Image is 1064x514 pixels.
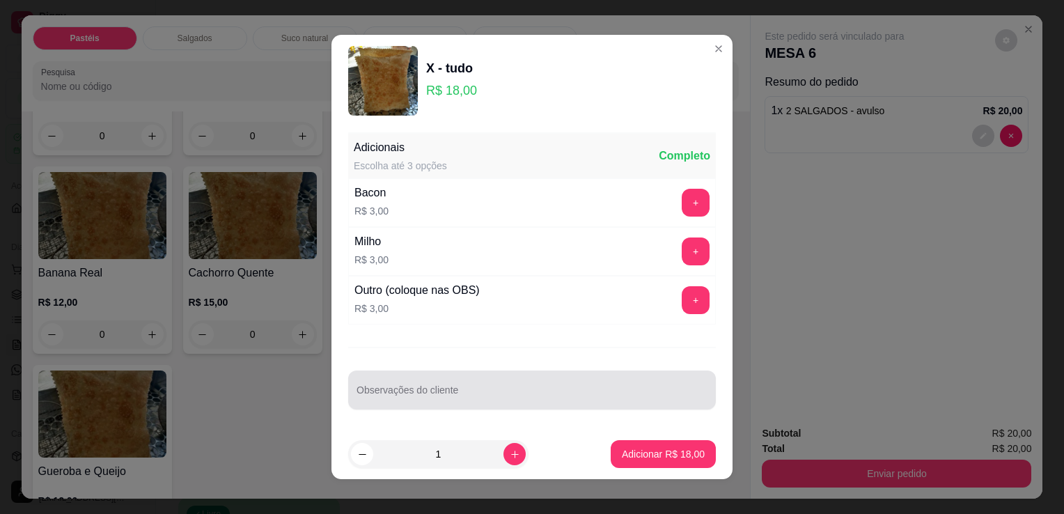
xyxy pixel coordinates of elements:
div: Adicionais [354,139,447,156]
div: Outro (coloque nas OBS) [354,282,480,299]
div: Completo [659,148,710,164]
img: product-image [348,46,418,116]
button: add [682,189,710,217]
p: R$ 3,00 [354,253,389,267]
div: Milho [354,233,389,250]
button: add [682,286,710,314]
p: Adicionar R$ 18,00 [622,447,705,461]
button: decrease-product-quantity [351,443,373,465]
div: Bacon [354,185,389,201]
button: Close [707,38,730,60]
p: R$ 3,00 [354,204,389,218]
p: R$ 3,00 [354,302,480,316]
input: Observações do cliente [357,389,707,403]
button: add [682,237,710,265]
button: Adicionar R$ 18,00 [611,440,716,468]
div: Escolha até 3 opções [354,159,447,173]
div: X - tudo [426,59,477,78]
button: increase-product-quantity [503,443,526,465]
p: R$ 18,00 [426,81,477,100]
